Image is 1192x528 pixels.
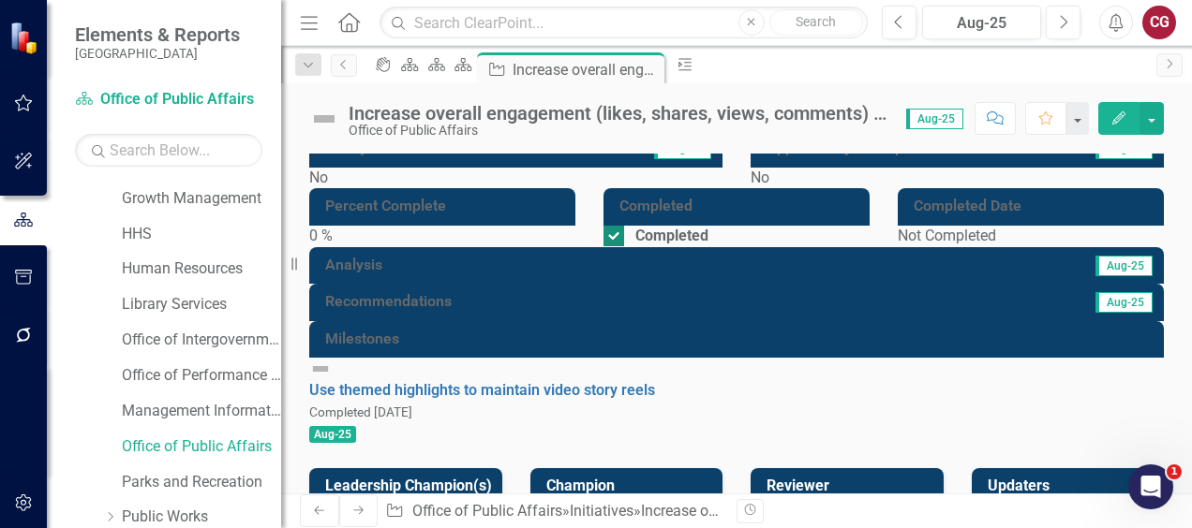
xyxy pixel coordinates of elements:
[380,7,868,39] input: Search ClearPoint...
[309,426,356,443] span: Aug-25
[922,6,1041,39] button: Aug-25
[325,330,1155,347] h3: Milestones
[325,198,566,214] h3: Percent Complete
[309,104,339,134] img: Not Defined
[122,330,281,351] a: Office of Intergovernmental Affairs
[122,365,281,387] a: Office of Performance & Transparency
[309,358,332,380] img: Not Defined
[513,58,660,81] div: Increase overall engagement (likes, shares, views, comments) by 5% across all social media platforms
[988,477,1155,494] h3: Updaters
[385,501,723,522] div: » »
[767,139,1052,156] h3: Approved by Champion?
[751,169,769,186] span: No
[75,23,240,46] span: Elements & Reports
[570,502,633,520] a: Initiatives
[1095,292,1153,313] span: Aug-25
[309,404,412,419] small: Completed [DATE]
[349,124,887,138] div: Office of Public Affairs
[122,472,281,493] a: Parks and Recreation
[898,226,1164,247] div: Not Completed
[325,293,890,310] h3: Recommendations
[1128,464,1173,509] iframe: Intercom live chat
[1095,256,1153,276] span: Aug-25
[325,139,589,156] h3: Ready for Review?
[769,9,863,36] button: Search
[75,134,262,167] input: Search Below...
[325,477,493,494] h3: Leadership Champion(s)
[906,109,963,129] span: Aug-25
[122,401,281,422] a: Management Information Systems
[309,381,655,399] a: Use themed highlights to maintain video story reels
[412,502,562,520] a: Office of Public Affairs
[122,294,281,315] a: Library Services
[767,477,934,494] h3: Reviewer
[309,169,328,186] span: No
[796,14,836,29] span: Search
[122,224,281,245] a: HHS
[349,103,887,124] div: Increase overall engagement (likes, shares, views, comments) by 5% across all social media platforms
[325,257,733,273] h3: Analysis
[309,226,575,247] div: 0 %
[122,188,281,210] a: Growth Management
[75,89,262,110] a: Office of Public Affairs
[546,477,714,494] h3: Champion
[122,258,281,280] a: Human Resources
[1142,6,1176,39] button: CG
[9,21,42,53] img: ClearPoint Strategy
[929,12,1035,35] div: Aug-25
[122,506,281,528] a: Public Works
[1167,464,1182,479] span: 1
[75,46,240,61] small: [GEOGRAPHIC_DATA]
[122,436,281,458] a: Office of Public Affairs
[914,198,1155,214] h3: Completed Date
[619,198,860,214] h3: Completed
